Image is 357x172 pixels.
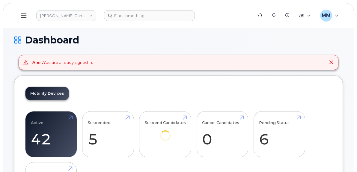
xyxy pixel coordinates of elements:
a: Pending Status 6 [259,114,299,154]
a: Suspend Candidates [145,114,186,149]
a: Mobility Devices [25,87,69,100]
a: Cancel Candidates 0 [202,114,242,154]
div: You are already signed in. [32,60,93,65]
a: Active 42 [31,114,71,154]
h1: Dashboard [14,35,343,45]
strong: Alert [32,60,43,65]
a: Suspended 5 [88,114,128,154]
